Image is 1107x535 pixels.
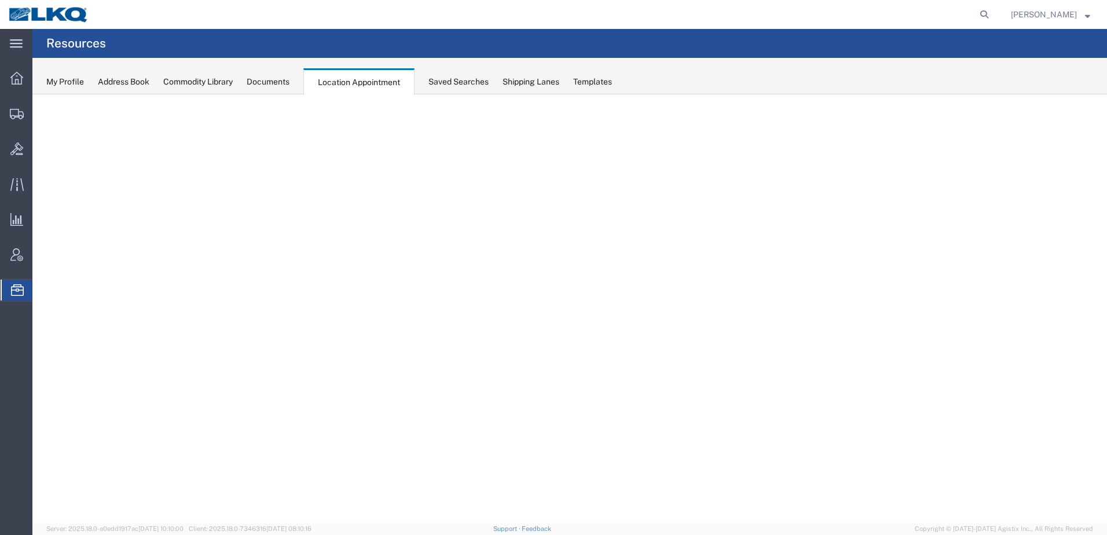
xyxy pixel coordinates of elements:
[915,524,1093,534] span: Copyright © [DATE]-[DATE] Agistix Inc., All Rights Reserved
[32,94,1107,523] iframe: FS Legacy Container
[247,76,289,88] div: Documents
[573,76,612,88] div: Templates
[503,76,559,88] div: Shipping Lanes
[303,68,415,95] div: Location Appointment
[266,525,311,532] span: [DATE] 08:10:16
[98,76,149,88] div: Address Book
[1010,8,1091,21] button: [PERSON_NAME]
[428,76,489,88] div: Saved Searches
[138,525,184,532] span: [DATE] 10:10:00
[46,29,106,58] h4: Resources
[46,525,184,532] span: Server: 2025.18.0-a0edd1917ac
[163,76,233,88] div: Commodity Library
[8,6,89,23] img: logo
[46,76,84,88] div: My Profile
[493,525,522,532] a: Support
[522,525,551,532] a: Feedback
[189,525,311,532] span: Client: 2025.18.0-7346316
[1011,8,1077,21] span: Brian Schmidt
